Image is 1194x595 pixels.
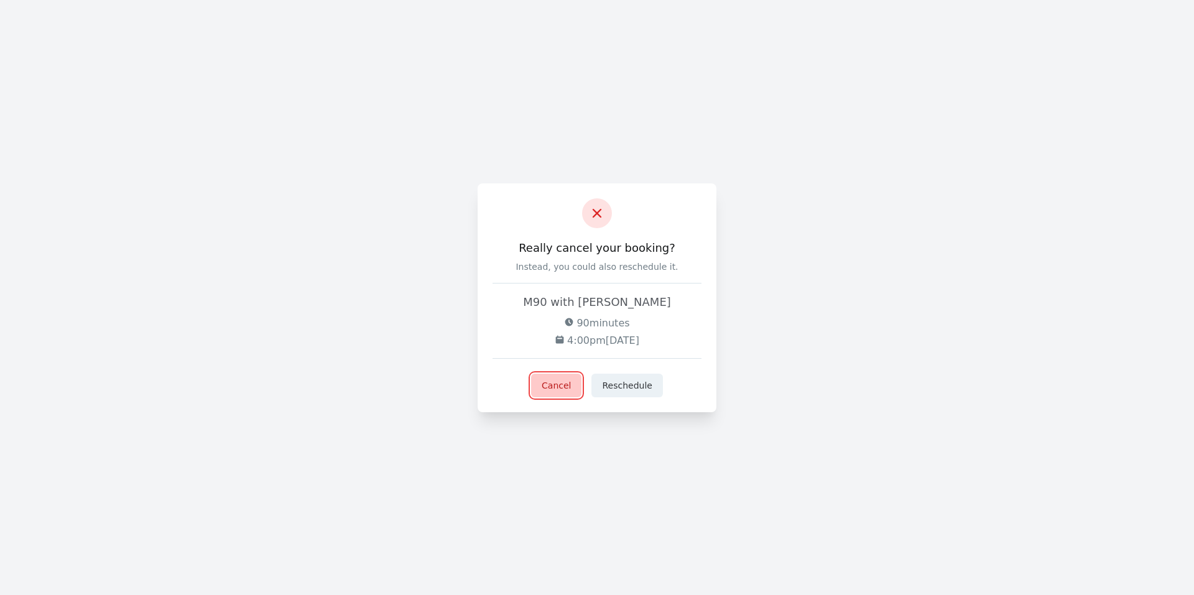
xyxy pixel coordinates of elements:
p: Instead, you could also reschedule it. [493,261,701,273]
button: Reschedule [591,374,662,397]
p: 90 minutes [493,316,701,331]
button: Cancel [531,374,581,397]
h2: M90 with [PERSON_NAME] [493,293,701,311]
p: 4:00pm[DATE] [493,333,701,348]
h3: Really cancel your booking? [493,241,701,256]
